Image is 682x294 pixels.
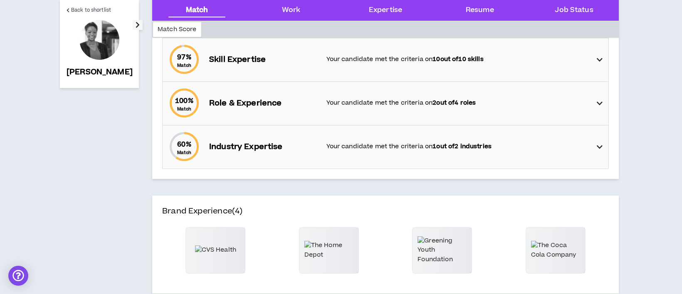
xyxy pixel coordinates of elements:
p: Industry Expertise [209,141,318,153]
div: Resume [466,5,494,16]
span: 97 % [177,52,191,62]
img: The Home Depot [304,241,353,260]
div: Open Intercom Messenger [8,266,28,286]
img: CVS Health [195,245,236,255]
div: Job Status [555,5,593,16]
p: Role & Experience [209,98,318,109]
small: Match [177,106,192,112]
strong: 2 out of 4 roles [432,98,476,107]
img: Greening Youth Foundation [418,236,467,264]
span: Back to shortlist [71,6,111,14]
small: Match [177,149,192,156]
h4: Brand Experience (4) [162,206,609,227]
div: Match Score [153,22,201,37]
p: Your candidate met the criteria on [326,55,588,64]
div: 97%MatchSkill ExpertiseYour candidate met the criteria on10out of10 skills [163,38,608,81]
div: 100%MatchRole & ExperienceYour candidate met the criteria on2out of4 roles [163,82,608,125]
div: Expertise [369,5,402,16]
small: Match [177,62,192,69]
p: [PERSON_NAME] [67,66,133,78]
div: Sherri L. [79,20,119,60]
strong: 10 out of 10 skills [432,55,483,64]
p: Skill Expertise [209,54,318,66]
span: 100 % [175,96,193,106]
span: 60 % [177,140,191,149]
p: Your candidate met the criteria on [326,98,588,108]
p: Your candidate met the criteria on [326,142,588,151]
strong: 1 out of 2 industries [432,142,492,151]
div: Match [186,5,208,16]
img: The Coca Cola Company [531,241,580,260]
div: Work [282,5,301,16]
div: 60%MatchIndustry ExpertiseYour candidate met the criteria on1out of2 industries [163,125,608,169]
